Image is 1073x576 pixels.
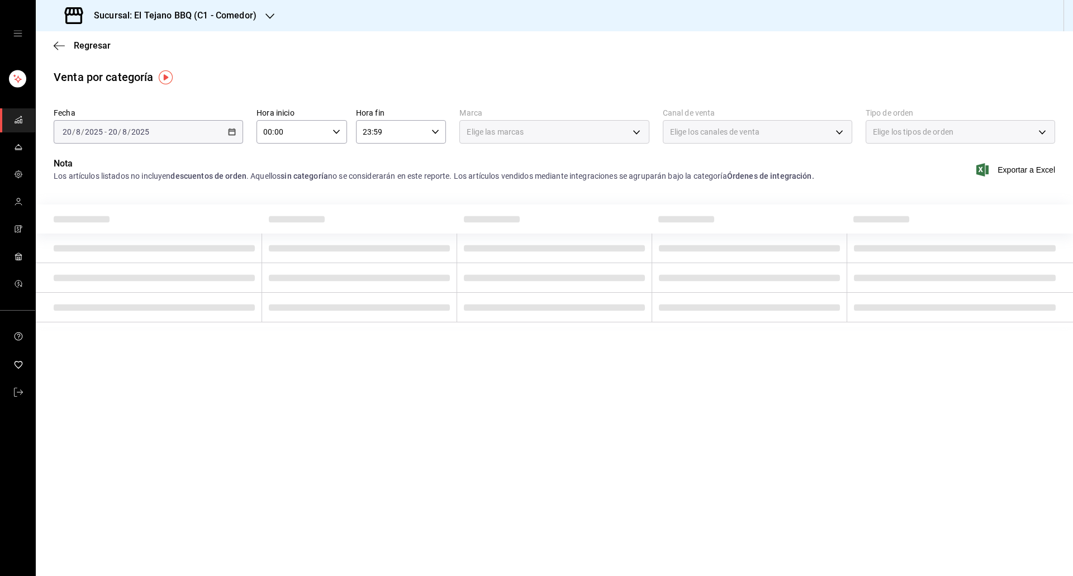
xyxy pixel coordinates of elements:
label: Hora fin [356,109,447,117]
input: -- [122,127,127,136]
span: Elige los tipos de orden [873,126,953,137]
div: Venta por categoría [54,69,154,85]
img: Tooltip marker [159,70,173,84]
strong: sin categoría [281,172,328,180]
span: / [72,127,75,136]
span: / [118,127,121,136]
button: Regresar [54,40,111,51]
input: -- [62,127,72,136]
span: Elige las marcas [467,126,524,137]
button: open drawer [13,29,22,38]
span: Regresar [74,40,111,51]
label: Tipo de orden [866,109,1055,117]
span: / [127,127,131,136]
div: Los artículos listados no incluyen . Aquellos no se considerarán en este reporte. Los artículos v... [54,170,852,182]
input: -- [108,127,118,136]
label: Fecha [54,109,243,117]
h3: Sucursal: El Tejano BBQ (C1 - Comedor) [85,9,257,22]
label: Canal de venta [663,109,852,117]
label: Marca [459,109,649,117]
span: Elige los canales de venta [670,126,759,137]
button: Exportar a Excel [979,163,1055,177]
strong: Órdenes de integración. [727,172,814,180]
label: Hora inicio [257,109,347,117]
strong: descuentos de orden [170,172,246,180]
input: ---- [84,127,103,136]
p: Nota [54,157,852,170]
span: - [105,127,107,136]
span: / [81,127,84,136]
input: -- [75,127,81,136]
input: ---- [131,127,150,136]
